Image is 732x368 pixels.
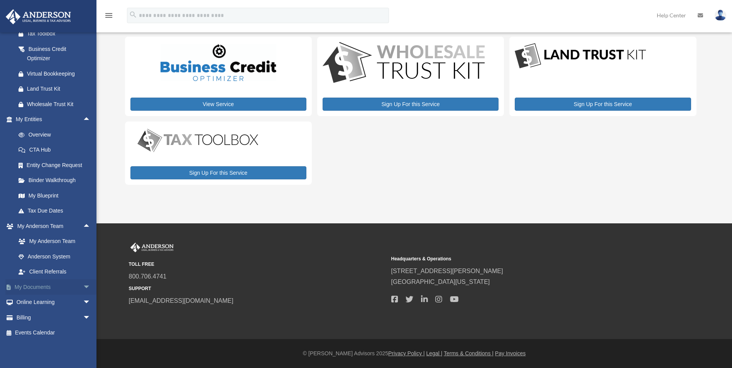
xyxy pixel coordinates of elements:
a: [GEOGRAPHIC_DATA][US_STATE] [391,279,490,285]
a: menu [104,14,113,20]
img: WS-Trust-Kit-lgo-1.jpg [323,42,485,85]
img: User Pic [715,10,726,21]
a: Tax Toolbox [11,26,98,42]
a: My Anderson Team [11,234,102,249]
a: [STREET_ADDRESS][PERSON_NAME] [391,268,503,274]
a: Online Learningarrow_drop_down [5,295,102,310]
a: View Service [130,98,306,111]
a: Virtual Bookkeeping [11,66,98,81]
span: arrow_drop_up [83,112,98,128]
a: 800.706.4741 [129,273,167,280]
a: Entity Change Request [11,157,102,173]
i: menu [104,11,113,20]
small: TOLL FREE [129,260,386,268]
a: My Documentsarrow_drop_down [5,279,102,295]
a: Terms & Conditions | [444,350,494,356]
a: Land Trust Kit [11,81,98,97]
a: CTA Hub [11,142,102,158]
span: arrow_drop_down [83,295,98,311]
a: Wholesale Trust Kit [11,96,98,112]
a: My Blueprint [11,188,102,203]
div: © [PERSON_NAME] Advisors 2025 [96,349,732,358]
div: Business Credit Optimizer [27,44,89,63]
a: Legal | [426,350,443,356]
a: Sign Up For this Service [130,166,306,179]
img: Anderson Advisors Platinum Portal [129,243,175,253]
span: arrow_drop_up [83,218,98,234]
img: taxtoolbox_new-1.webp [130,127,265,154]
a: Billingarrow_drop_down [5,310,102,325]
a: Sign Up For this Service [323,98,499,111]
img: LandTrust_lgo-1.jpg [515,42,646,70]
a: Pay Invoices [495,350,526,356]
small: SUPPORT [129,285,386,293]
a: [EMAIL_ADDRESS][DOMAIN_NAME] [129,297,233,304]
a: Privacy Policy | [388,350,425,356]
img: Anderson Advisors Platinum Portal [3,9,73,24]
span: arrow_drop_down [83,279,98,295]
a: Client Referrals [11,264,102,280]
a: Sign Up For this Service [515,98,691,111]
a: My Entitiesarrow_drop_up [5,112,102,127]
a: My Anderson Teamarrow_drop_up [5,218,102,234]
a: Business Credit Optimizer [11,41,98,66]
div: Virtual Bookkeeping [27,69,89,79]
a: Binder Walkthrough [11,173,102,188]
a: Events Calendar [5,325,102,341]
a: Overview [11,127,102,142]
i: search [129,10,137,19]
div: Land Trust Kit [27,84,89,94]
small: Headquarters & Operations [391,255,648,263]
span: arrow_drop_down [83,310,98,326]
div: Wholesale Trust Kit [27,100,89,109]
div: Tax Toolbox [27,29,89,39]
a: Tax Due Dates [11,203,102,219]
a: Anderson System [11,249,102,264]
